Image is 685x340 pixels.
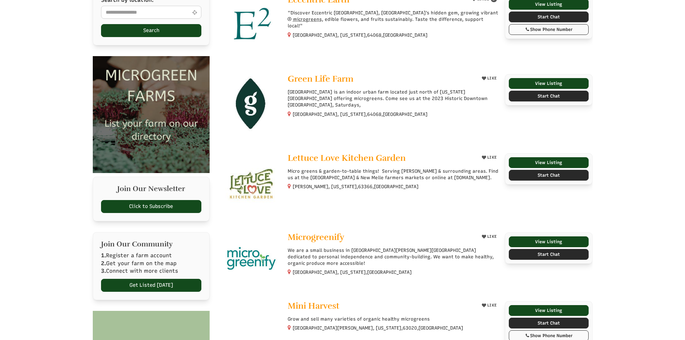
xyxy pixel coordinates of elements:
a: Click to Subscribe [101,200,201,213]
small: [GEOGRAPHIC_DATA], [US_STATE], [293,269,412,275]
img: Microgreenify [225,232,277,284]
span: LIKE [486,234,497,239]
span: 63366 [358,183,373,190]
a: Microgreenify [288,232,474,244]
p: [GEOGRAPHIC_DATA] is an indoor urban farm located just north of [US_STATE][GEOGRAPHIC_DATA] offer... [288,89,499,109]
button: Search [101,24,201,37]
a: Get Listed [DATE] [101,279,201,292]
small: [PERSON_NAME], [US_STATE], , [293,184,419,189]
span: microgreens [293,17,322,22]
button: LIKE [479,232,499,241]
p: Grow and sell many varieties of organic healthy microgreens [288,316,499,322]
b: 3. [101,268,106,274]
span: 63020 [403,325,417,331]
span: [GEOGRAPHIC_DATA] [419,325,463,331]
span: 64068 [367,32,382,38]
b: 1. [101,252,106,259]
p: "Discover Eccentric [GEOGRAPHIC_DATA], [GEOGRAPHIC_DATA]'s hidden gem, growing vibrant , edible f... [288,10,499,30]
p: Register a farm account Get your farm on the map Connect with more clients [101,252,201,275]
a: View Listing [509,305,589,316]
h2: Join Our Newsletter [101,185,201,196]
a: View Listing [509,236,589,247]
a: Lettuce Love Kitchen Garden [288,153,474,164]
h2: Join Our Community [101,240,201,248]
div: Show Phone Number [513,26,585,33]
span: LIKE [486,155,497,160]
p: Micro greens & garden-to-table things! Serving [PERSON_NAME] & surrounding areas. Find us at the ... [288,168,499,181]
button: LIKE [479,301,499,310]
a: View Listing [509,78,589,89]
a: View Listing [509,157,589,168]
span: Green Life Farm [288,73,353,84]
span: Mini Harvest [288,300,339,311]
button: LIKE [479,74,499,83]
a: Start Chat [509,318,589,328]
p: We are a small business in [GEOGRAPHIC_DATA][PERSON_NAME][GEOGRAPHIC_DATA] dedicated to personal ... [288,247,499,267]
a: Start Chat [509,170,589,181]
span: [GEOGRAPHIC_DATA] [383,32,428,38]
a: microgreens [288,17,322,22]
span: [GEOGRAPHIC_DATA] [374,183,419,190]
a: Start Chat [509,12,589,22]
small: [GEOGRAPHIC_DATA][PERSON_NAME], [US_STATE], , [293,325,463,331]
a: Start Chat [509,91,589,101]
span: 64068 [367,111,382,118]
span: Lettuce Love Kitchen Garden [288,153,406,163]
small: [GEOGRAPHIC_DATA], [US_STATE], , [293,112,428,117]
b: 2. [101,260,106,267]
span: LIKE [486,76,497,81]
div: Show Phone Number [513,332,585,339]
a: Start Chat [509,249,589,260]
span: Microgreenify [288,232,344,242]
a: Green Life Farm [288,74,474,85]
img: Microgreen Farms list your microgreen farm today [93,56,210,173]
span: [GEOGRAPHIC_DATA] [383,111,428,118]
i: Use Current Location [191,10,199,15]
span: LIKE [486,303,497,308]
img: Lettuce Love Kitchen Garden [220,153,283,216]
img: Green Life Farm [220,74,283,136]
a: Mini Harvest [288,301,474,312]
span: [GEOGRAPHIC_DATA] [367,269,412,276]
small: [GEOGRAPHIC_DATA], [US_STATE], , [293,32,428,38]
button: LIKE [479,153,499,162]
